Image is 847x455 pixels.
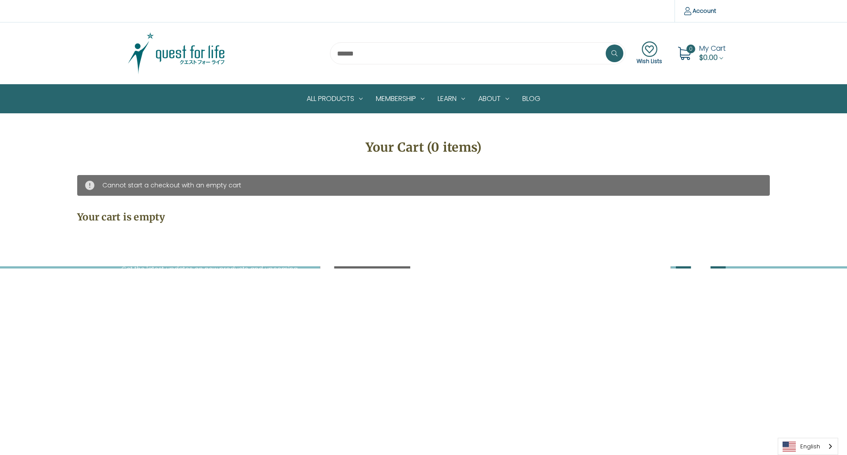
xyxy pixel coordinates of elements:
[121,31,232,75] img: Quest Group
[778,438,838,455] div: Language
[699,43,726,63] a: Cart with 0 items
[637,41,662,65] a: Wish Lists
[699,52,718,63] span: $0.00
[686,45,695,53] span: 0
[699,43,726,53] span: My Cart
[778,438,838,455] aside: Language selected: English
[77,210,770,224] h3: Your cart is empty
[102,181,241,190] span: Cannot start a checkout with an empty cart
[300,85,369,113] a: All Products
[472,85,516,113] a: About
[369,85,431,113] a: Membership
[778,438,838,455] a: English
[431,85,472,113] a: Learn
[77,138,770,157] h1: Your Cart (0 items)
[516,85,547,113] a: Blog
